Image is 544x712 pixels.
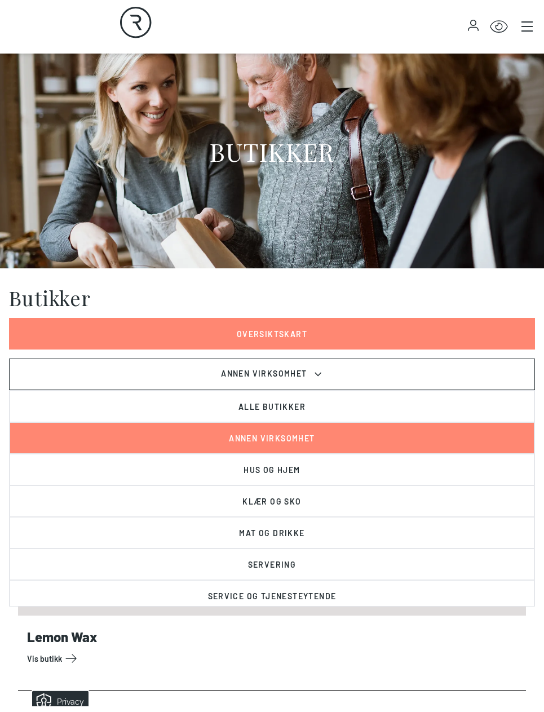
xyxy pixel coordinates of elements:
[9,286,91,309] h1: Butikker
[490,18,508,36] button: Open Accessibility Menu
[10,485,534,517] button: Klær og sko
[9,318,535,350] a: Oversiktskart
[10,391,534,422] button: Alle Butikker
[10,549,534,580] button: Servering
[210,136,334,167] h1: BUTIKKER
[10,454,534,485] button: Hus og hjem
[11,690,103,706] iframe: Manage Preferences
[10,517,534,549] button: Mat og drikke
[519,19,535,34] button: Main menu
[10,422,534,454] button: Annen virksomhet
[46,2,73,21] h5: Privacy
[9,359,535,390] button: Annen virksomhet
[27,649,521,667] a: Vis Butikk: Lemon Wax
[220,368,308,381] span: Annen virksomhet
[10,580,534,612] button: Service og tjenesteytende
